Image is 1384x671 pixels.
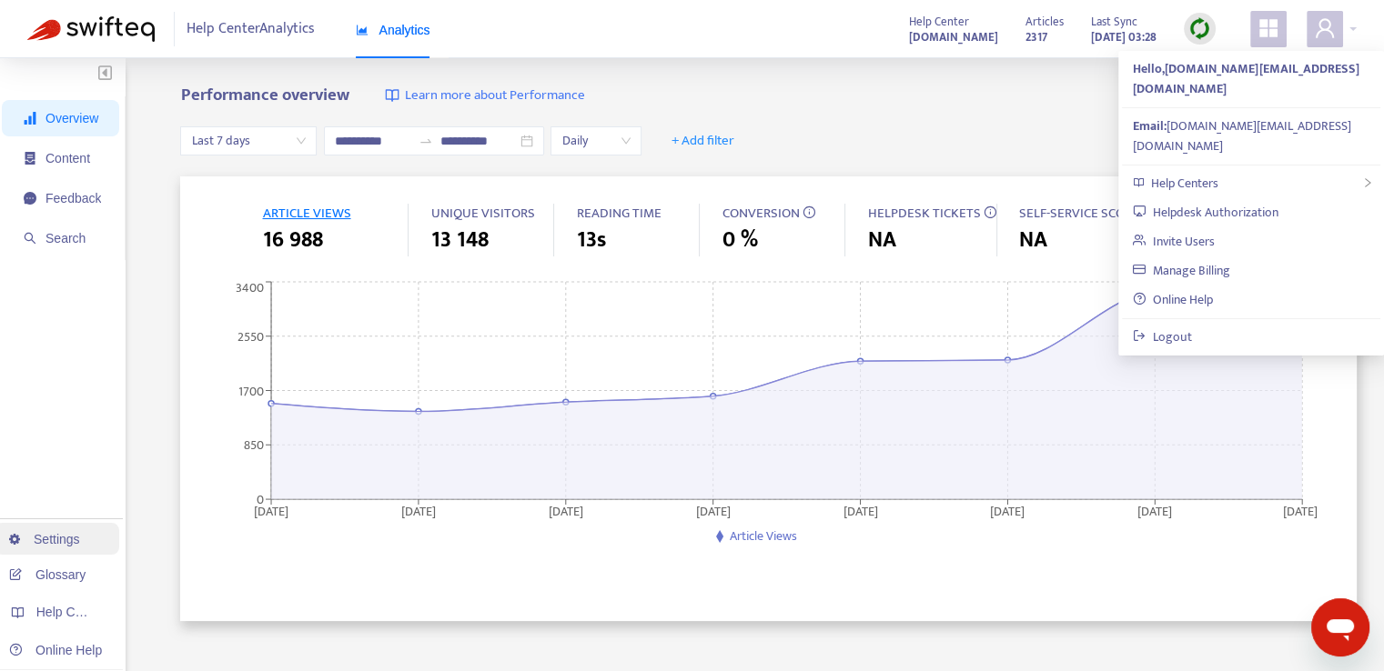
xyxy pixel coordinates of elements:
tspan: 850 [244,435,264,456]
strong: Email: [1133,115,1167,136]
span: 16 988 [262,224,322,256]
strong: Hello, [DOMAIN_NAME][EMAIL_ADDRESS][DOMAIN_NAME] [1133,58,1359,99]
span: 13s [576,224,605,256]
span: signal [24,112,36,125]
span: Feedback [45,191,101,205]
span: message [24,192,36,205]
span: 13 148 [430,224,488,256]
span: Learn more about Performance [404,85,584,106]
tspan: [DATE] [696,500,731,521]
a: Online Help [9,643,102,657]
a: Invite Users [1133,231,1215,252]
span: + Add filter [672,130,734,152]
tspan: [DATE] [844,500,878,521]
span: area-chart [356,24,369,36]
span: Analytics [356,23,430,37]
a: Logout [1133,326,1192,347]
span: READING TIME [576,202,661,225]
tspan: [DATE] [549,500,583,521]
span: ARTICLE VIEWS [262,202,350,225]
img: Swifteq [27,16,155,42]
span: Article Views [730,526,797,546]
span: SELF-SERVICE SCORE [1019,202,1139,225]
tspan: [DATE] [401,500,436,521]
span: Last 7 days [191,127,306,155]
span: Articles [1025,12,1064,32]
span: swap-right [419,134,433,148]
strong: [DOMAIN_NAME] [909,27,998,47]
div: [DOMAIN_NAME][EMAIL_ADDRESS][DOMAIN_NAME] [1133,116,1369,156]
span: Help Centers [1151,173,1218,194]
span: Help Center [909,12,969,32]
img: sync.dc5367851b00ba804db3.png [1188,17,1211,40]
strong: 2317 [1025,27,1047,47]
tspan: [DATE] [1284,500,1318,521]
a: Glossary [9,567,86,582]
span: CONVERSION [722,202,799,225]
span: Overview [45,111,98,125]
a: Online Help [1133,289,1213,310]
tspan: [DATE] [991,500,1025,521]
span: to [419,134,433,148]
tspan: 0 [257,488,264,509]
span: container [24,152,36,165]
a: Helpdesk Authorization [1133,202,1278,223]
span: Help Centers [36,605,111,619]
strong: [DATE] 03:28 [1091,27,1157,47]
a: [DOMAIN_NAME] [909,26,998,47]
span: appstore [1258,17,1279,39]
tspan: 1700 [238,380,264,401]
tspan: [DATE] [1138,500,1173,521]
tspan: 2550 [237,325,264,346]
tspan: 3400 [236,276,264,297]
img: image-link [385,88,399,103]
span: user [1314,17,1336,39]
button: + Add filter [658,126,748,155]
span: Daily [561,127,631,155]
span: 0 % [722,224,757,256]
a: Manage Billing [1133,260,1230,281]
span: Last Sync [1091,12,1137,32]
b: Performance overview [180,81,349,109]
tspan: [DATE] [254,500,288,521]
span: HELPDESK TICKETS [867,202,980,225]
span: UNIQUE VISITORS [430,202,534,225]
span: NA [1019,224,1047,256]
span: Search [45,231,86,245]
span: search [24,232,36,245]
span: Help Center Analytics [187,12,315,46]
span: right [1362,177,1373,188]
a: Learn more about Performance [385,85,584,106]
iframe: Кнопка, открывающая окно обмена сообщениями; идет разговор [1311,598,1369,656]
a: Settings [9,532,80,546]
span: NA [867,224,895,256]
span: Content [45,151,90,165]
